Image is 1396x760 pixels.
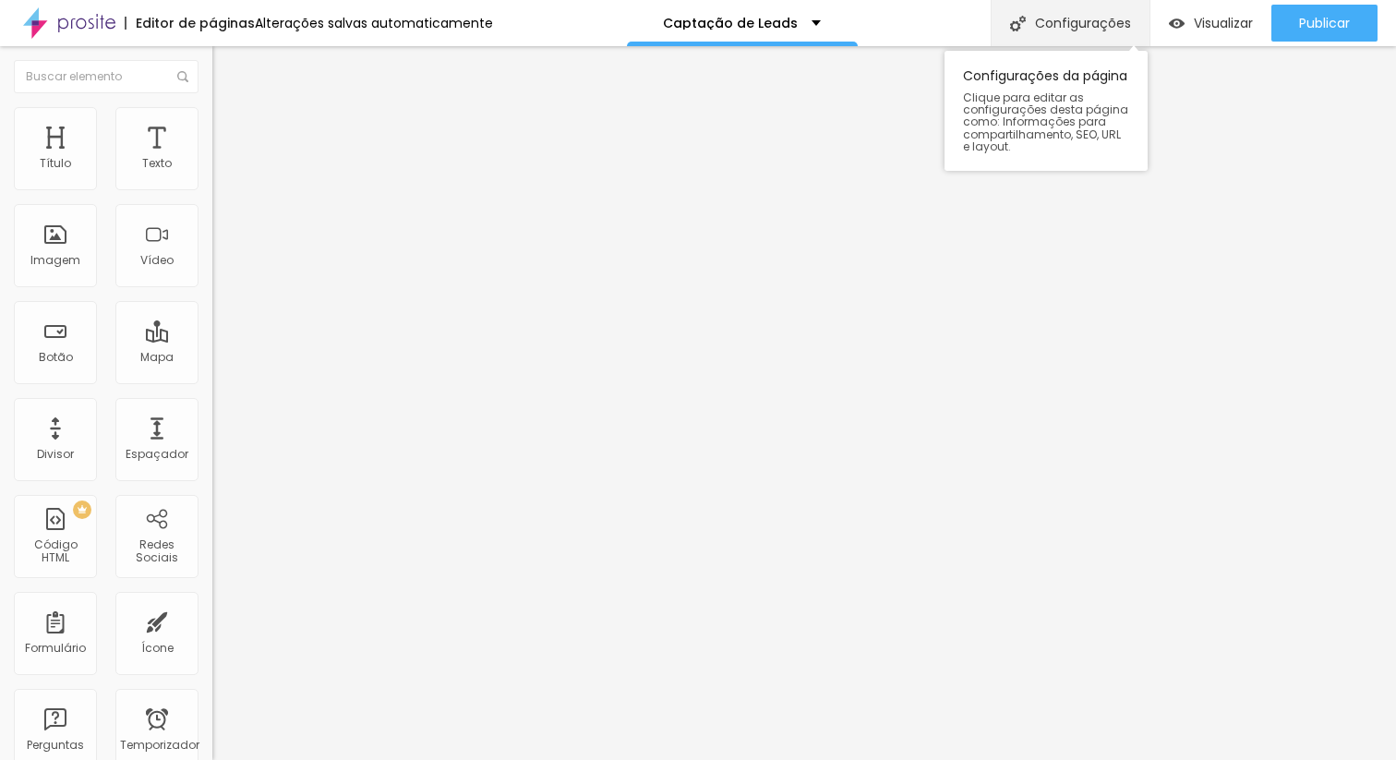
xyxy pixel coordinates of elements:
[136,537,178,565] font: Redes Sociais
[120,737,199,753] font: Temporizador
[142,155,172,171] font: Texto
[39,349,73,365] font: Botão
[141,640,174,656] font: Ícone
[40,155,71,171] font: Título
[177,71,188,82] img: Ícone
[1299,14,1350,32] font: Publicar
[1169,16,1185,31] img: view-1.svg
[30,252,80,268] font: Imagem
[1035,14,1131,32] font: Configurações
[140,349,174,365] font: Mapa
[34,537,78,565] font: Código HTML
[136,14,255,32] font: Editor de páginas
[1010,16,1026,31] img: Ícone
[663,14,798,32] font: Captação de Leads
[255,14,493,32] font: Alterações salvas automaticamente
[27,737,84,753] font: Perguntas
[25,640,86,656] font: Formulário
[1194,14,1253,32] font: Visualizar
[140,252,174,268] font: Vídeo
[212,46,1396,760] iframe: Editor
[1150,5,1271,42] button: Visualizar
[126,446,188,462] font: Espaçador
[14,60,199,93] input: Buscar elemento
[37,446,74,462] font: Divisor
[963,66,1127,85] font: Configurações da página
[963,90,1128,154] font: Clique para editar as configurações desta página como: Informações para compartilhamento, SEO, UR...
[1271,5,1378,42] button: Publicar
